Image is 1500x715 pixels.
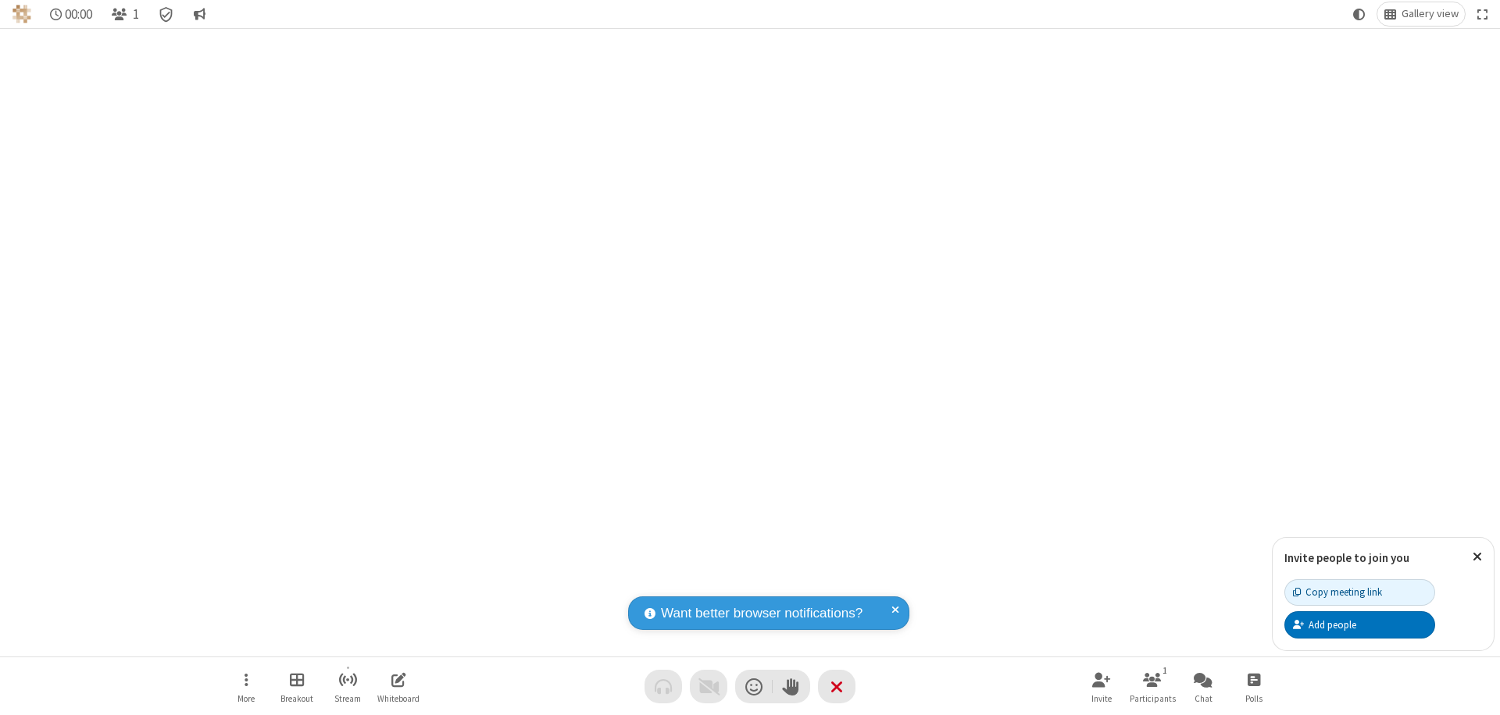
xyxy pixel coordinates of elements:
button: Open menu [223,664,270,709]
span: Whiteboard [377,694,420,703]
button: Conversation [187,2,212,26]
div: Copy meeting link [1293,585,1382,599]
button: Video [690,670,727,703]
div: Timer [44,2,99,26]
span: Chat [1195,694,1212,703]
button: Add people [1284,611,1435,638]
span: Polls [1245,694,1262,703]
span: Stream [334,694,361,703]
span: Breakout [280,694,313,703]
div: 1 [1159,663,1172,678]
button: End or leave meeting [818,670,855,703]
span: Invite [1091,694,1112,703]
div: Meeting details Encryption enabled [152,2,181,26]
button: Send a reaction [735,670,773,703]
span: 1 [133,7,139,22]
button: Invite participants (⌘+Shift+I) [1078,664,1125,709]
img: QA Selenium DO NOT DELETE OR CHANGE [12,5,31,23]
button: Open chat [1180,664,1227,709]
button: Start streaming [324,664,371,709]
label: Invite people to join you [1284,550,1409,565]
span: 00:00 [65,7,92,22]
button: Open participant list [105,2,145,26]
button: Fullscreen [1471,2,1495,26]
button: Copy meeting link [1284,579,1435,606]
span: Want better browser notifications? [661,603,862,624]
button: Using system theme [1347,2,1372,26]
button: Open poll [1230,664,1277,709]
button: Manage Breakout Rooms [273,664,320,709]
span: Participants [1130,694,1176,703]
button: Audio problem - check your Internet connection or call by phone [645,670,682,703]
span: Gallery view [1402,8,1459,20]
button: Close popover [1461,538,1494,576]
button: Open participant list [1129,664,1176,709]
span: More [237,694,255,703]
button: Raise hand [773,670,810,703]
button: Change layout [1377,2,1465,26]
button: Open shared whiteboard [375,664,422,709]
